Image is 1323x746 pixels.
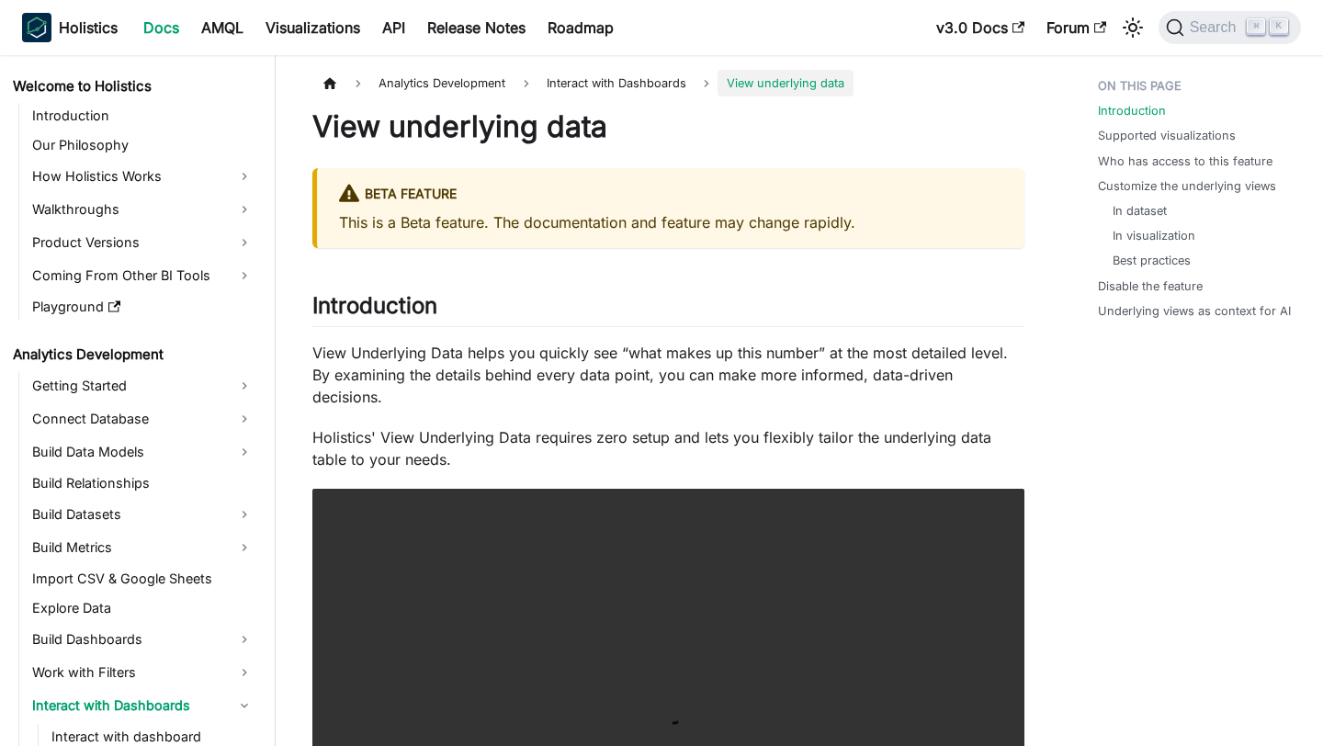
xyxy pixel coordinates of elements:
a: How Holistics Works [27,162,259,191]
kbd: K [1270,18,1288,35]
a: Build Metrics [27,533,259,562]
a: Build Relationships [27,470,259,496]
a: Welcome to Holistics [7,73,259,99]
a: Forum [1035,13,1117,42]
a: Visualizations [254,13,371,42]
a: Getting Started [27,371,259,401]
p: This is a Beta feature. The documentation and feature may change rapidly. [339,211,1002,233]
a: Supported visualizations [1098,127,1236,144]
a: Walkthroughs [27,195,259,224]
a: Introduction [27,103,259,129]
a: Product Versions [27,228,259,257]
a: Underlying views as context for AI [1098,302,1291,320]
a: In visualization [1113,227,1195,244]
a: Coming From Other BI Tools [27,261,259,290]
a: Home page [312,70,347,96]
a: In dataset [1113,202,1167,220]
a: Release Notes [416,13,537,42]
a: Docs [132,13,190,42]
a: Build Dashboards [27,625,259,654]
p: Holistics' View Underlying Data requires zero setup and lets you flexibly tailor the underlying d... [312,426,1024,470]
a: Build Data Models [27,437,259,467]
h1: View underlying data [312,108,1024,145]
a: Playground [27,294,259,320]
a: Explore Data [27,595,259,621]
a: Interact with Dashboards [27,691,259,720]
a: AMQL [190,13,254,42]
a: Introduction [1098,102,1166,119]
a: v3.0 Docs [925,13,1035,42]
p: View Underlying Data helps you quickly see “what makes up this number” at the most detailed level... [312,342,1024,408]
h2: Introduction [312,292,1024,327]
a: HolisticsHolistics [22,13,118,42]
button: Switch between dark and light mode (currently light mode) [1118,13,1148,42]
nav: Breadcrumbs [312,70,1024,96]
div: BETA FEATURE [339,183,1002,207]
b: Holistics [59,17,118,39]
a: Import CSV & Google Sheets [27,566,259,592]
a: Disable the feature [1098,277,1203,295]
span: Analytics Development [369,70,514,96]
a: Connect Database [27,404,259,434]
a: Who has access to this feature [1098,153,1272,170]
span: Search [1184,19,1248,36]
a: Work with Filters [27,658,259,687]
a: Roadmap [537,13,625,42]
span: View underlying data [718,70,854,96]
a: Our Philosophy [27,132,259,158]
button: Search (Command+K) [1159,11,1301,44]
img: Holistics [22,13,51,42]
span: Interact with Dashboards [537,70,695,96]
a: Analytics Development [7,342,259,367]
a: API [371,13,416,42]
a: Best practices [1113,252,1191,269]
a: Build Datasets [27,500,259,529]
kbd: ⌘ [1247,18,1265,35]
a: Customize the underlying views [1098,177,1276,195]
